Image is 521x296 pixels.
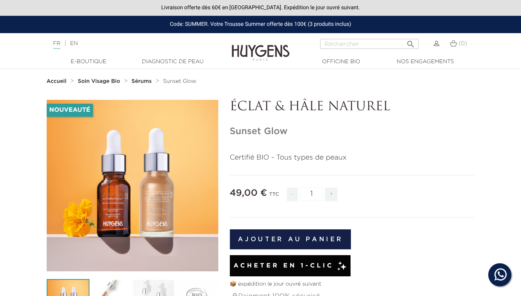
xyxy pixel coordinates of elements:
[50,58,127,66] a: E-Boutique
[132,78,153,84] a: Sérums
[230,229,351,249] button: Ajouter au panier
[303,58,380,66] a: Officine Bio
[320,39,418,49] input: Rechercher
[287,188,298,201] span: -
[406,37,415,47] i: 
[230,100,475,114] p: ÉCLAT & HÂLE NATUREL
[230,188,267,198] span: 49,00 €
[230,126,475,137] h1: Sunset Glow
[47,79,67,84] strong: Accueil
[49,39,211,48] div: |
[78,78,122,84] a: Soin Visage Bio
[132,79,152,84] strong: Sérums
[78,79,120,84] strong: Soin Visage Bio
[134,58,211,66] a: Diagnostic de peau
[230,153,475,163] p: Certifié BIO - Tous types de peaux
[163,79,196,84] span: Sunset Glow
[47,78,68,84] a: Accueil
[53,41,61,49] a: FR
[459,41,467,46] span: (0)
[404,37,418,47] button: 
[269,186,279,207] div: TTC
[163,78,196,84] a: Sunset Glow
[300,187,323,201] input: Quantité
[230,280,475,288] p: 📦 expédition le jour ouvré suivant
[387,58,464,66] a: Nos engagements
[325,188,337,201] span: +
[47,104,93,117] li: Nouveauté
[70,41,78,46] a: EN
[232,32,290,62] img: Huygens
